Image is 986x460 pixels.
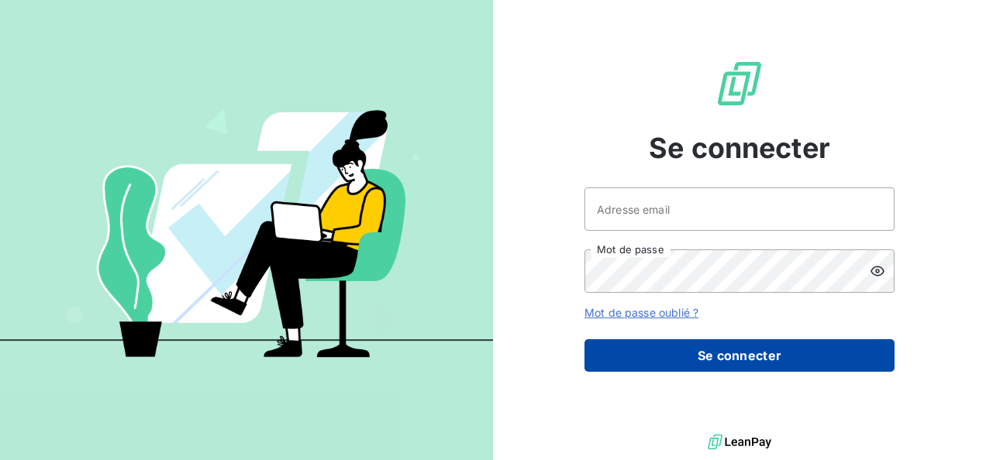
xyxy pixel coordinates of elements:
img: logo [708,431,771,454]
a: Mot de passe oublié ? [584,306,698,319]
span: Se connecter [649,127,830,169]
input: placeholder [584,187,895,231]
button: Se connecter [584,339,895,372]
img: Logo LeanPay [715,59,764,108]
